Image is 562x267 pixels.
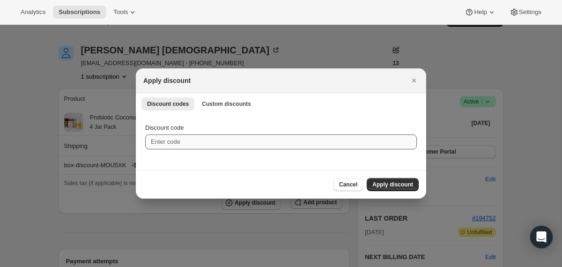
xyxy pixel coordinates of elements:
span: Custom discounts [202,100,251,108]
button: Analytics [15,6,51,19]
button: Custom discounts [196,97,257,111]
span: Help [474,8,487,16]
span: Cancel [339,181,357,188]
span: Apply discount [372,181,413,188]
span: Settings [519,8,541,16]
button: Tools [108,6,143,19]
div: Open Intercom Messenger [530,226,553,248]
h2: Apply discount [143,76,191,85]
button: Close [407,74,421,87]
button: Apply discount [367,178,419,191]
button: Subscriptions [53,6,106,19]
button: Cancel [333,178,363,191]
div: Discount codes [136,114,426,170]
button: Discount codes [141,97,194,111]
span: Subscriptions [59,8,100,16]
input: Enter code [145,134,417,149]
span: Tools [113,8,128,16]
button: Settings [504,6,547,19]
span: Discount codes [147,100,189,108]
span: Discount code [145,124,184,131]
span: Analytics [21,8,45,16]
button: Help [459,6,502,19]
